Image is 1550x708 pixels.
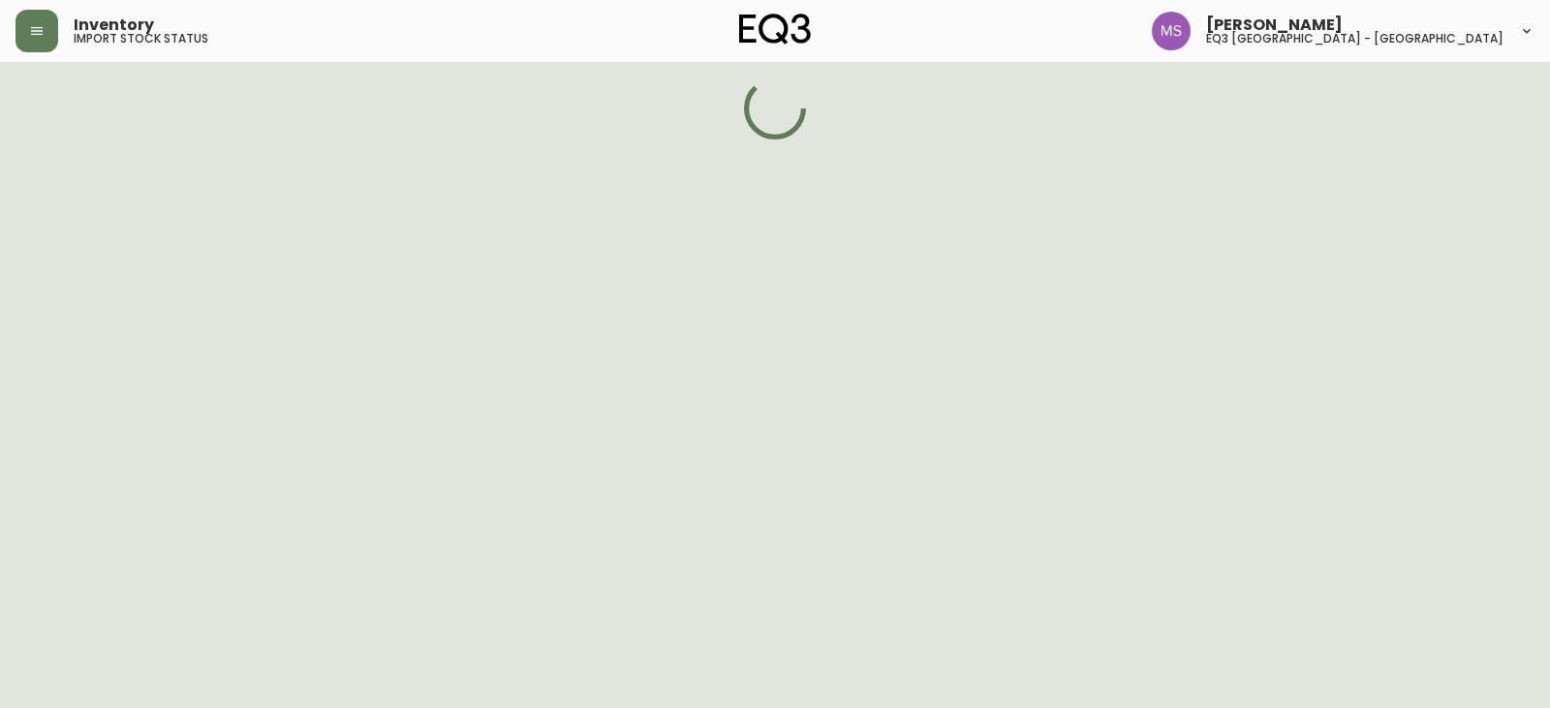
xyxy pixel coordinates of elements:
[1206,33,1503,45] h5: eq3 [GEOGRAPHIC_DATA] - [GEOGRAPHIC_DATA]
[1206,17,1343,33] span: [PERSON_NAME]
[1152,12,1191,50] img: 1b6e43211f6f3cc0b0729c9049b8e7af
[739,14,811,45] img: logo
[74,17,154,33] span: Inventory
[74,33,208,45] h5: import stock status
